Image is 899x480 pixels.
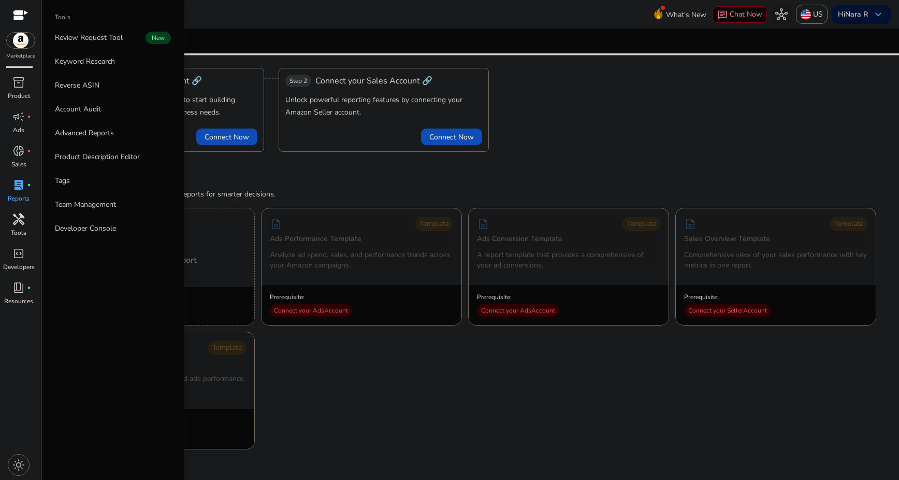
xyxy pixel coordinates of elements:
p: Account Audit [55,104,101,115]
p: Team Management [55,199,116,210]
div: Template [622,217,660,231]
span: fiber_manual_record [27,183,31,187]
span: Connect Now [205,132,249,143]
p: Prerequisite: [684,293,771,301]
p: Advanced Reports [55,128,114,138]
div: Connect your Ads Account [477,304,559,317]
p: Reverse ASIN [55,80,99,91]
span: book_4 [12,281,25,294]
button: Connect Now [421,129,482,145]
span: Chat Now [730,9,762,19]
span: hub [775,8,788,21]
h5: Ads Conversion Template [477,235,562,244]
div: Template [415,217,453,231]
img: us.svg [801,9,811,20]
h5: Sales Overview Template [684,235,770,244]
p: Sales [11,160,26,169]
span: What's New [666,6,706,24]
p: Analyze ad spend, sales, and performance trends across your Amazon campaigns. [270,250,453,271]
span: description [270,218,282,230]
span: light_mode [12,459,25,471]
span: chat [717,10,728,20]
p: US [813,5,823,23]
span: campaign [12,110,25,123]
p: Product Description Editor [55,151,140,162]
span: fiber_manual_record [27,115,31,119]
p: Ads [13,125,24,135]
p: Tools [11,228,26,237]
p: Tags [55,175,70,186]
p: Resources [4,297,33,306]
p: Prerequisite: [477,293,559,301]
span: Step 2 [289,77,307,85]
p: Comprehensive view of your sales performance with key metrics in one report. [684,250,867,271]
span: fiber_manual_record [27,149,31,153]
span: handyman [12,213,25,225]
img: amazon.svg [7,33,35,48]
span: code_blocks [12,247,25,260]
b: Nara R [845,9,868,19]
p: Tools [55,12,70,22]
p: Product [8,91,30,101]
h5: Ads Performance Template [270,235,361,244]
p: Review Request Tool [55,32,123,43]
span: inventory_2 [12,76,25,89]
p: Developers [3,262,35,272]
span: fiber_manual_record [27,286,31,290]
button: chatChat Now [713,6,767,23]
p: Hi [838,11,868,18]
span: Connect your Sales Account 🔗 [315,75,432,87]
button: hub [771,4,792,25]
div: Connect your Seller Account [684,304,771,317]
span: Connect Now [429,132,474,143]
p: Prerequisite: [270,293,352,301]
div: Template [208,341,246,355]
span: description [477,218,489,230]
span: Unlock powerful reporting features by connecting your Amazon Seller account. [285,95,462,117]
p: Keyword Research [55,56,115,67]
span: lab_profile [12,179,25,191]
div: Template [830,217,867,231]
span: keyboard_arrow_down [872,8,885,21]
span: description [684,218,697,230]
span: New [146,32,171,44]
p: A report template that provides a comprehensive of your ad conversions. [477,250,660,271]
p: Developer Console [55,223,116,234]
p: Marketplace [6,52,35,60]
div: Connect your Ads Account [270,304,352,317]
span: donut_small [12,145,25,157]
button: Connect Now [196,129,257,145]
p: Reports [8,194,30,203]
